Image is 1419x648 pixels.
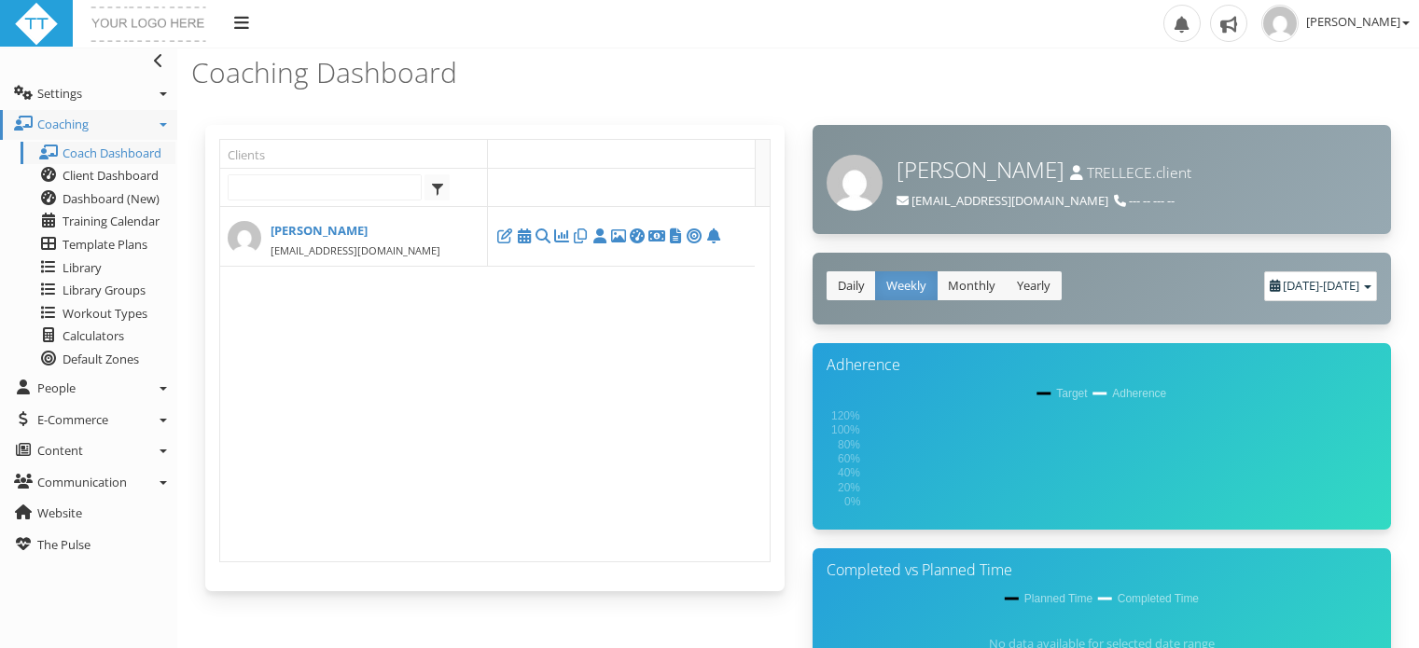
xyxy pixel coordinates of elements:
a: Training Calendar [514,227,533,244]
small: Username [1070,162,1191,183]
a: Yearly [1006,271,1062,300]
a: Library Groups [21,279,175,302]
a: Account [647,227,666,244]
span: Settings [37,85,82,102]
a: Training Calendar [21,210,175,233]
a: Progress images [609,227,628,244]
a: Submitted Forms [666,227,685,244]
span: [DATE] [1323,277,1359,294]
text: 0% [844,495,861,508]
a: Calculators [21,324,175,348]
h3: Adherence [827,357,1378,374]
span: [PERSON_NAME] [1306,13,1410,30]
a: Coach Dashboard [21,142,175,165]
div: - [1264,271,1377,301]
a: Edit Client [495,227,514,244]
a: Profile [591,227,609,244]
text: 40% [838,467,860,480]
span: Client Dashboard [63,167,159,184]
span: Template Plans [63,236,147,253]
small: [EMAIL_ADDRESS][DOMAIN_NAME] [271,243,440,257]
a: Template Plans [21,233,175,256]
text: 60% [838,452,860,465]
a: Activity Search [534,227,552,244]
a: Files [571,227,590,244]
span: TRELLECE.client [1087,162,1191,183]
span: Dashboard (New) [63,190,160,207]
span: [EMAIL_ADDRESS][DOMAIN_NAME] [911,192,1108,209]
span: E-Commerce [37,411,108,428]
img: 2e2bedd3bd599f9d72752cbd45711a69 [1261,5,1299,42]
span: Email [897,192,1108,209]
img: ttbadgewhite_48x48.png [14,2,59,47]
a: [PERSON_NAME] [228,221,480,241]
span: Training Calendar [63,213,160,229]
a: Training Zones [685,227,703,244]
a: Weekly [875,271,938,300]
a: Client Dashboard [21,164,175,187]
text: 120% [831,409,860,422]
a: Performance [552,227,571,244]
h3: Coaching Dashboard [191,57,791,88]
span: Phone number [1114,192,1175,209]
span: Default Zones [63,351,139,367]
span: select [425,175,449,200]
text: 100% [831,424,860,437]
span: [DATE] [1283,277,1319,294]
a: Library [21,256,175,280]
span: Website [37,504,82,521]
a: Notifications [703,227,722,244]
span: Calculators [63,327,124,344]
span: Coaching [37,116,89,132]
span: Communication [37,474,127,490]
a: Default Zones [21,348,175,371]
text: 80% [838,438,860,451]
text: 20% [838,481,860,494]
a: Clients [228,140,487,168]
span: People [37,379,76,396]
span: Library Groups [63,282,146,298]
a: Dashboard (New) [21,187,175,211]
a: Client Training Dashboard [628,227,647,244]
span: The Pulse [37,536,90,553]
a: Workout Types [21,302,175,325]
a: Daily [827,271,876,300]
span: Library [63,259,102,276]
a: Monthly [937,271,1007,300]
span: --- -- --- -- [1129,192,1175,209]
img: yourlogohere.png [87,2,211,47]
span: [PERSON_NAME] [897,154,1064,185]
span: Workout Types [63,305,147,322]
span: Content [37,442,83,459]
span: Coach Dashboard [63,145,161,161]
